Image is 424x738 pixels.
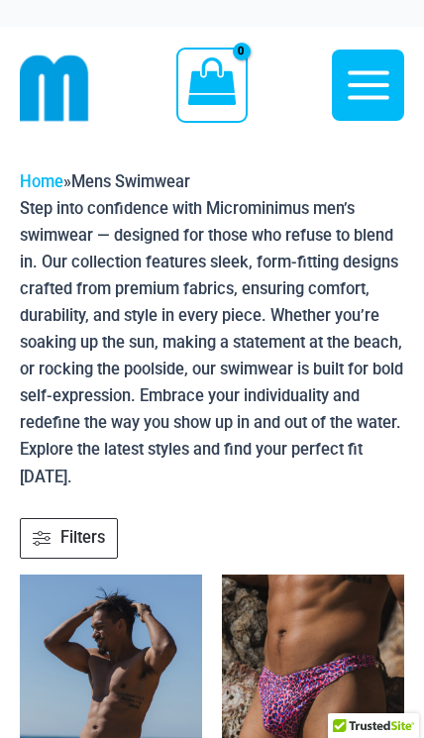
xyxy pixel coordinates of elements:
[20,195,404,490] p: Step into confidence with Microminimus men’s swimwear — designed for those who refuse to blend in...
[20,518,118,559] a: Filters
[20,53,89,123] img: cropped mm emblem
[176,48,247,122] a: View Shopping Cart, empty
[71,172,190,191] span: Mens Swimwear
[60,526,105,551] span: Filters
[20,172,190,191] span: »
[20,172,63,191] a: Home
